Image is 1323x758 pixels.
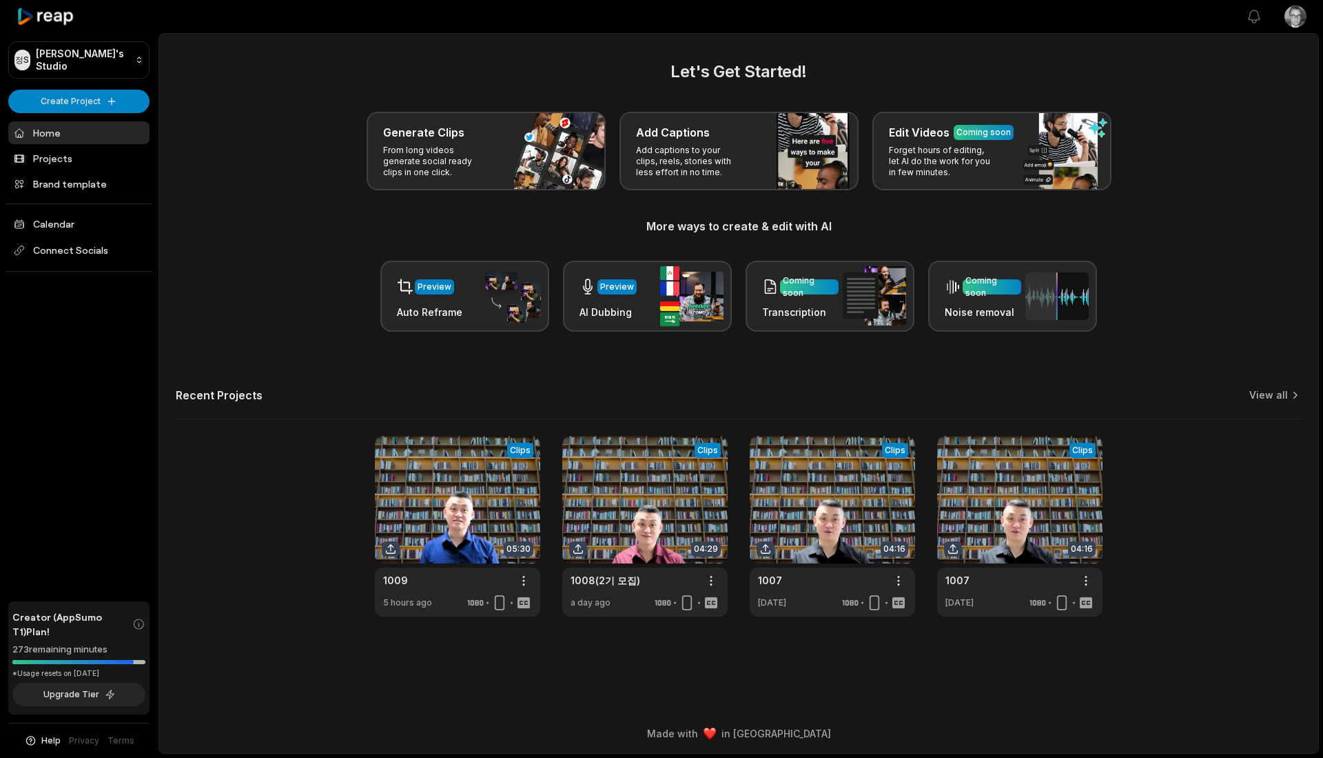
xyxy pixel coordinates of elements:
[762,305,839,319] h3: Transcription
[8,172,150,195] a: Brand template
[945,573,970,588] a: 1007
[600,281,634,293] div: Preview
[8,121,150,144] a: Home
[889,124,950,141] h3: Edit Videos
[8,212,150,235] a: Calendar
[636,145,743,178] p: Add captions to your clips, reels, stories with less effort in no time.
[843,266,906,326] img: transcription.png
[383,124,464,141] h3: Generate Clips
[107,735,134,747] a: Terms
[636,124,710,141] h3: Add Captions
[1025,272,1089,320] img: noise_removal.png
[24,735,61,747] button: Help
[12,643,145,657] div: 273 remaining minutes
[69,735,99,747] a: Privacy
[965,275,1018,299] div: Coming soon
[12,668,145,679] div: *Usage resets on [DATE]
[889,145,996,178] p: Forget hours of editing, let AI do the work for you in few minutes.
[945,305,1021,319] h3: Noise removal
[704,728,716,740] img: heart emoji
[758,573,782,588] a: 1007
[478,270,541,323] img: auto_reframe.png
[383,573,408,588] a: 1009
[8,238,150,263] span: Connect Socials
[176,59,1302,84] h2: Let's Get Started!
[397,305,462,319] h3: Auto Reframe
[1249,388,1288,402] a: View all
[571,573,640,588] a: 1008(2기 모집)
[418,281,451,293] div: Preview
[580,305,637,319] h3: AI Dubbing
[12,610,132,639] span: Creator (AppSumo T1) Plan!
[176,388,263,402] h2: Recent Projects
[172,726,1306,741] div: Made with in [GEOGRAPHIC_DATA]
[8,147,150,170] a: Projects
[783,275,836,299] div: Coming soon
[660,266,724,326] img: ai_dubbing.png
[956,126,1011,139] div: Coming soon
[36,48,130,72] p: [PERSON_NAME]'s Studio
[41,735,61,747] span: Help
[12,683,145,706] button: Upgrade Tier
[8,90,150,113] button: Create Project
[176,218,1302,235] h3: More ways to create & edit with AI
[14,50,30,70] div: 정S
[383,145,490,178] p: From long videos generate social ready clips in one click.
